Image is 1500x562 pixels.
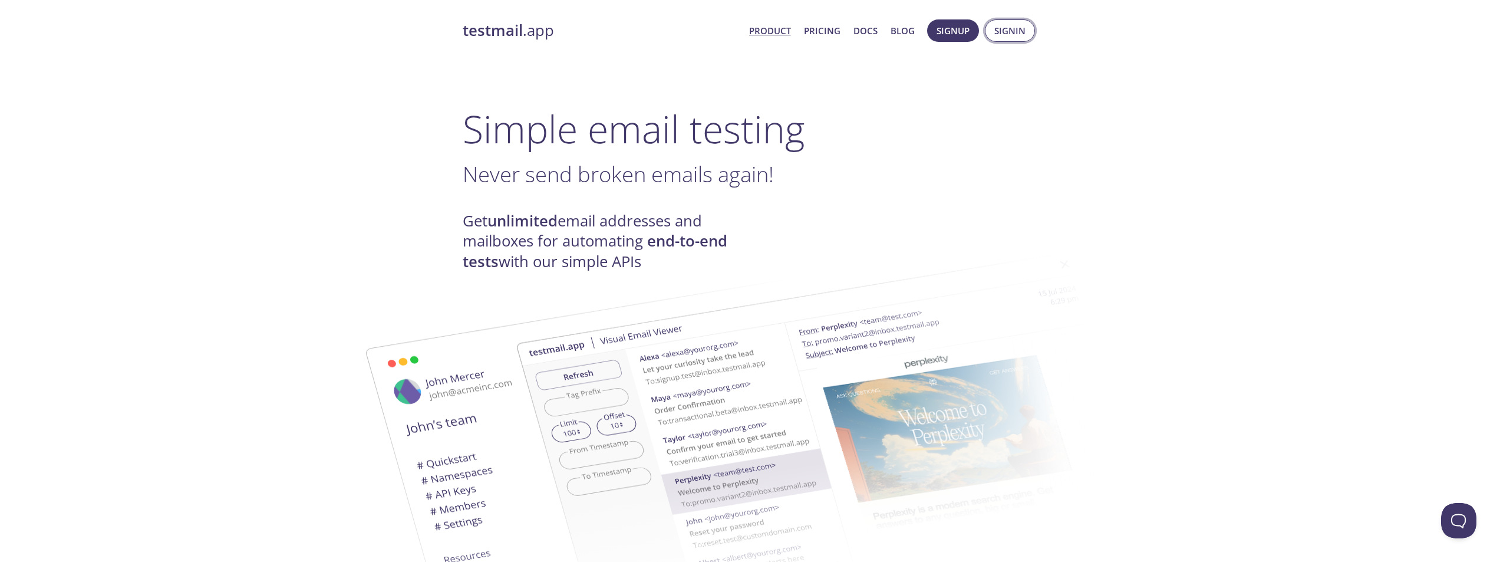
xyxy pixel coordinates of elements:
[985,19,1035,42] button: Signin
[463,20,523,41] strong: testmail
[463,106,1038,152] h1: Simple email testing
[463,231,727,271] strong: end-to-end tests
[927,19,979,42] button: Signup
[804,23,840,38] a: Pricing
[937,23,970,38] span: Signup
[463,211,750,272] h4: Get email addresses and mailboxes for automating with our simple APIs
[487,211,558,231] strong: unlimited
[853,23,878,38] a: Docs
[891,23,915,38] a: Blog
[463,21,740,41] a: testmail.app
[749,23,791,38] a: Product
[1441,503,1476,538] iframe: Help Scout Beacon - Open
[463,159,774,189] span: Never send broken emails again!
[994,23,1026,38] span: Signin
